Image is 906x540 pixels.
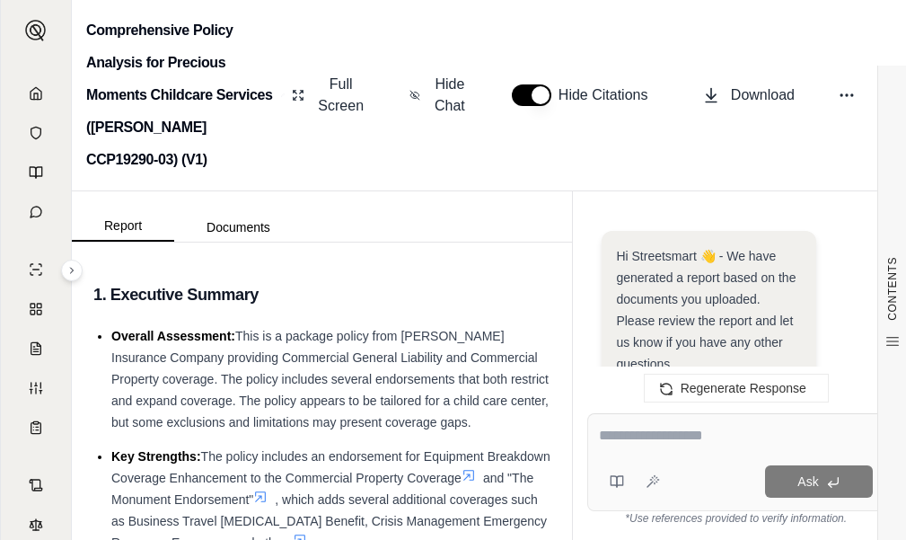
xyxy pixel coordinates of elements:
[111,449,550,485] span: The policy includes an endorsement for Equipment Breakdown Coverage Enhancement to the Commercial...
[93,279,550,311] h3: 1. Executive Summary
[12,331,60,367] a: Claim Coverage
[765,465,873,498] button: Ask
[25,20,47,41] img: Expand sidebar
[12,410,60,446] a: Coverage Table
[431,74,469,117] span: Hide Chat
[12,370,60,406] a: Custom Report
[12,291,60,327] a: Policy Comparisons
[111,329,549,429] span: This is a package policy from [PERSON_NAME] Insurance Company providing Commercial General Liabil...
[86,14,274,176] h2: Comprehensive Policy Analysis for Precious Moments Childcare Services ([PERSON_NAME] CCP19290-03)...
[885,257,900,321] span: CONTENTS
[12,155,60,190] a: Prompt Library
[111,449,201,464] span: Key Strengths:
[731,84,795,106] span: Download
[111,329,235,343] span: Overall Assessment:
[18,13,54,49] button: Expand sidebar
[12,467,60,503] a: Contract Analysis
[315,74,366,117] span: Full Screen
[285,66,374,124] button: Full Screen
[616,249,796,371] span: Hi Streetsmart 👋 - We have generated a report based on the documents you uploaded. Please review ...
[695,77,802,113] button: Download
[12,115,60,151] a: Documents Vault
[587,511,884,526] div: *Use references provided to verify information.
[61,260,83,281] button: Expand sidebar
[174,213,303,242] button: Documents
[12,194,60,230] a: Chat
[12,252,60,288] a: Single Policy
[402,66,476,124] button: Hide Chat
[559,84,659,106] span: Hide Citations
[72,211,174,242] button: Report
[681,381,806,395] span: Regenerate Response
[12,75,60,111] a: Home
[644,374,829,403] button: Regenerate Response
[797,474,818,489] span: Ask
